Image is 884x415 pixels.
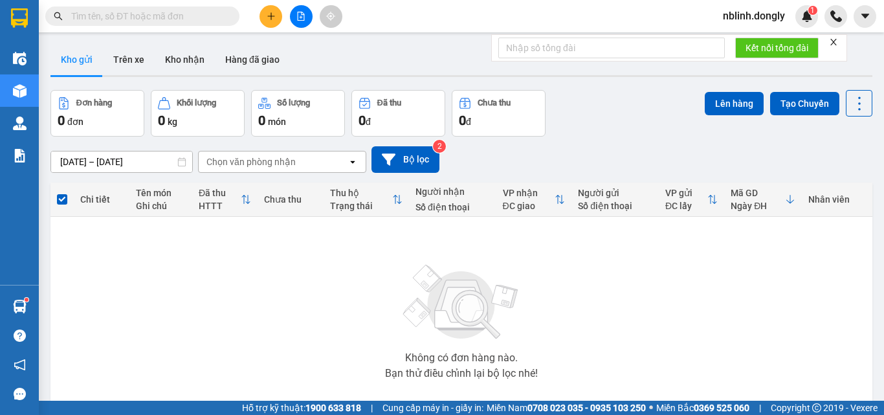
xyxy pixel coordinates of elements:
[366,117,371,127] span: đ
[359,113,366,128] span: 0
[694,403,749,413] strong: 0369 525 060
[527,403,646,413] strong: 0708 023 035 - 0935 103 250
[665,201,707,211] div: ĐC lấy
[14,330,26,342] span: question-circle
[830,10,842,22] img: phone-icon
[199,188,241,198] div: Đã thu
[50,90,144,137] button: Đơn hàng0đơn
[808,194,866,205] div: Nhân viên
[13,84,27,98] img: warehouse-icon
[151,90,245,137] button: Khối lượng0kg
[351,90,445,137] button: Đã thu0đ
[67,117,83,127] span: đơn
[76,98,112,107] div: Đơn hàng
[382,401,483,415] span: Cung cấp máy in - giấy in:
[578,201,652,211] div: Số điện thoại
[51,151,192,172] input: Select a date range.
[731,201,785,211] div: Ngày ĐH
[58,113,65,128] span: 0
[496,183,572,217] th: Toggle SortBy
[25,298,28,302] sup: 1
[103,44,155,75] button: Trên xe
[326,12,335,21] span: aim
[330,188,392,198] div: Thu hộ
[11,8,28,28] img: logo-vxr
[478,98,511,107] div: Chưa thu
[14,359,26,371] span: notification
[578,188,652,198] div: Người gửi
[498,38,725,58] input: Nhập số tổng đài
[13,117,27,130] img: warehouse-icon
[746,41,808,55] span: Kết nối tổng đài
[50,44,103,75] button: Kho gửi
[810,6,815,15] span: 1
[13,52,27,65] img: warehouse-icon
[155,44,215,75] button: Kho nhận
[264,194,316,205] div: Chưa thu
[415,186,490,197] div: Người nhận
[296,12,305,21] span: file-add
[371,146,439,173] button: Bộ lọc
[415,202,490,212] div: Số điện thoại
[503,188,555,198] div: VP nhận
[659,183,724,217] th: Toggle SortBy
[371,401,373,415] span: |
[258,113,265,128] span: 0
[665,188,707,198] div: VP gửi
[503,201,555,211] div: ĐC giao
[71,9,224,23] input: Tìm tên, số ĐT hoặc mã đơn
[215,44,290,75] button: Hàng đã giao
[801,10,813,22] img: icon-new-feature
[251,90,345,137] button: Số lượng0món
[242,401,361,415] span: Hỗ trợ kỹ thuật:
[136,201,186,211] div: Ghi chú
[348,157,358,167] svg: open
[854,5,876,28] button: caret-down
[377,98,401,107] div: Đã thu
[724,183,802,217] th: Toggle SortBy
[812,403,821,412] span: copyright
[136,188,186,198] div: Tên món
[770,92,839,115] button: Tạo Chuyến
[13,300,27,313] img: warehouse-icon
[405,353,518,363] div: Không có đơn hàng nào.
[859,10,871,22] span: caret-down
[14,388,26,400] span: message
[324,183,409,217] th: Toggle SortBy
[487,401,646,415] span: Miền Nam
[759,401,761,415] span: |
[829,38,838,47] span: close
[731,188,785,198] div: Mã GD
[305,403,361,413] strong: 1900 633 818
[54,12,63,21] span: search
[735,38,819,58] button: Kết nối tổng đài
[158,113,165,128] span: 0
[459,113,466,128] span: 0
[260,5,282,28] button: plus
[268,117,286,127] span: món
[330,201,392,211] div: Trạng thái
[385,368,538,379] div: Bạn thử điều chỉnh lại bộ lọc nhé!
[168,117,177,127] span: kg
[206,155,296,168] div: Chọn văn phòng nhận
[649,405,653,410] span: ⚪️
[397,257,526,348] img: svg+xml;base64,PHN2ZyBjbGFzcz0ibGlzdC1wbHVnX19zdmciIHhtbG5zPSJodHRwOi8vd3d3LnczLm9yZy8yMDAwL3N2Zy...
[13,149,27,163] img: solution-icon
[267,12,276,21] span: plus
[452,90,546,137] button: Chưa thu0đ
[277,98,310,107] div: Số lượng
[656,401,749,415] span: Miền Bắc
[199,201,241,211] div: HTTT
[80,194,123,205] div: Chi tiết
[808,6,817,15] sup: 1
[705,92,764,115] button: Lên hàng
[192,183,258,217] th: Toggle SortBy
[320,5,342,28] button: aim
[713,8,795,24] span: nblinh.dongly
[433,140,446,153] sup: 2
[177,98,216,107] div: Khối lượng
[290,5,313,28] button: file-add
[466,117,471,127] span: đ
